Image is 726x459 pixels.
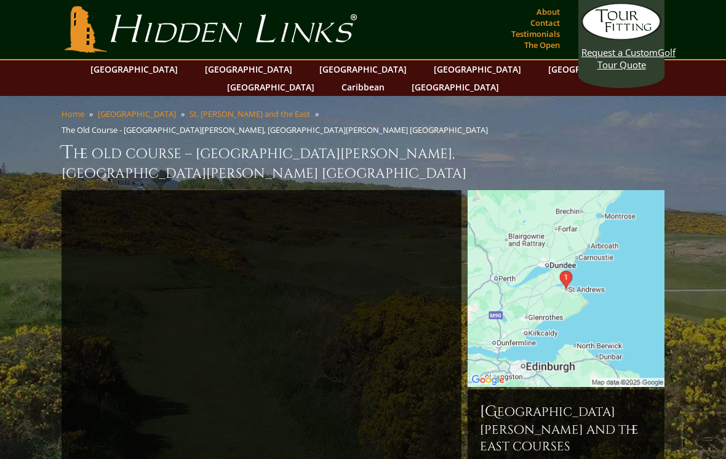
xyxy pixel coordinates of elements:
a: [GEOGRAPHIC_DATA] [199,60,298,78]
a: Testimonials [508,25,563,42]
a: Home [62,108,84,119]
a: Caribbean [335,78,391,96]
h1: The Old Course – [GEOGRAPHIC_DATA][PERSON_NAME], [GEOGRAPHIC_DATA][PERSON_NAME] [GEOGRAPHIC_DATA] [62,140,664,183]
a: [GEOGRAPHIC_DATA] [405,78,505,96]
a: [GEOGRAPHIC_DATA] [98,108,176,119]
a: The Open [521,36,563,54]
a: [GEOGRAPHIC_DATA] [84,60,184,78]
a: St. [PERSON_NAME] and the East [189,108,310,119]
a: [GEOGRAPHIC_DATA] [221,78,321,96]
a: [GEOGRAPHIC_DATA] [428,60,527,78]
a: [GEOGRAPHIC_DATA] [313,60,413,78]
a: About [533,3,563,20]
a: Contact [527,14,563,31]
img: Google Map of St Andrews Links, St Andrews, United Kingdom [468,190,664,387]
a: Request a CustomGolf Tour Quote [581,3,661,71]
span: Request a Custom [581,46,658,58]
li: The Old Course - [GEOGRAPHIC_DATA][PERSON_NAME], [GEOGRAPHIC_DATA][PERSON_NAME] [GEOGRAPHIC_DATA] [62,124,493,135]
h6: [GEOGRAPHIC_DATA][PERSON_NAME] and the East Courses [480,402,652,455]
a: [GEOGRAPHIC_DATA] [542,60,642,78]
